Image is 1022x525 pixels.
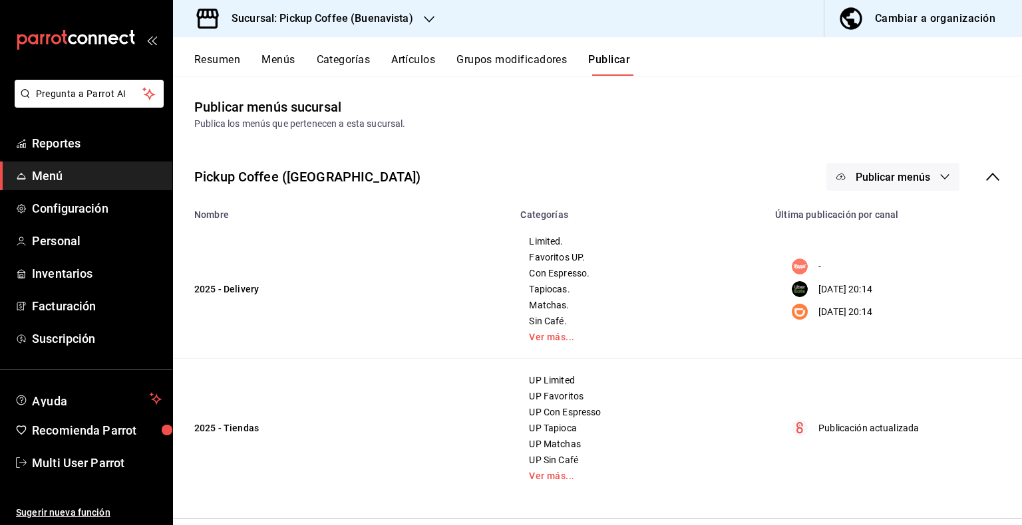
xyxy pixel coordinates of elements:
[818,305,872,319] p: [DATE] 20:14
[32,232,162,250] span: Personal
[32,421,162,439] span: Recomienda Parrot
[391,53,435,76] button: Artículos
[529,439,751,449] span: UP Matchas
[818,260,821,274] p: -
[317,53,371,76] button: Categorías
[32,391,144,407] span: Ayuda
[173,359,512,498] td: 2025 - Tiendas
[875,9,995,28] div: Cambiar a organización
[32,167,162,185] span: Menú
[194,117,1001,131] div: Publica los menús que pertenecen a esta sucursal.
[16,506,162,520] span: Sugerir nueva función
[32,454,162,472] span: Multi User Parrot
[32,199,162,217] span: Configuración
[32,297,162,315] span: Facturación
[588,53,630,76] button: Publicar
[173,201,1022,497] table: menu maker table for brand
[529,407,751,417] span: UP Con Espresso
[9,96,164,110] a: Pregunta a Parrot AI
[173,220,512,359] td: 2025 - Delivery
[173,201,512,220] th: Nombre
[221,11,413,27] h3: Sucursal: Pickup Coffee (Buenavista)
[32,264,162,282] span: Inventarios
[15,80,164,108] button: Pregunta a Parrot AI
[194,167,421,187] div: Pickup Coffee ([GEOGRAPHIC_DATA])
[529,300,751,310] span: Matchas.
[456,53,567,76] button: Grupos modificadores
[826,163,959,191] button: Publicar menús
[146,35,157,45] button: open_drawer_menu
[194,97,341,117] div: Publicar menús sucursal
[36,87,143,101] span: Pregunta a Parrot AI
[856,171,930,183] span: Publicar menús
[529,253,751,262] span: Favoritos UP.
[767,201,1022,220] th: Última publicación por canal
[529,391,751,401] span: UP Favoritos
[32,330,162,348] span: Suscripción
[529,375,751,385] span: UP Limited
[194,53,240,76] button: Resumen
[529,237,751,246] span: Limited.
[529,316,751,326] span: Sin Café.
[529,423,751,433] span: UP Tapioca
[529,455,751,465] span: UP Sin Café
[261,53,295,76] button: Menús
[194,53,1022,76] div: navigation tabs
[512,201,767,220] th: Categorías
[529,471,751,480] a: Ver más...
[32,134,162,152] span: Reportes
[529,268,751,278] span: Con Espresso.
[529,284,751,294] span: Tapiocas.
[818,282,872,296] p: [DATE] 20:14
[529,332,751,342] a: Ver más...
[818,421,919,435] p: Publicación actualizada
